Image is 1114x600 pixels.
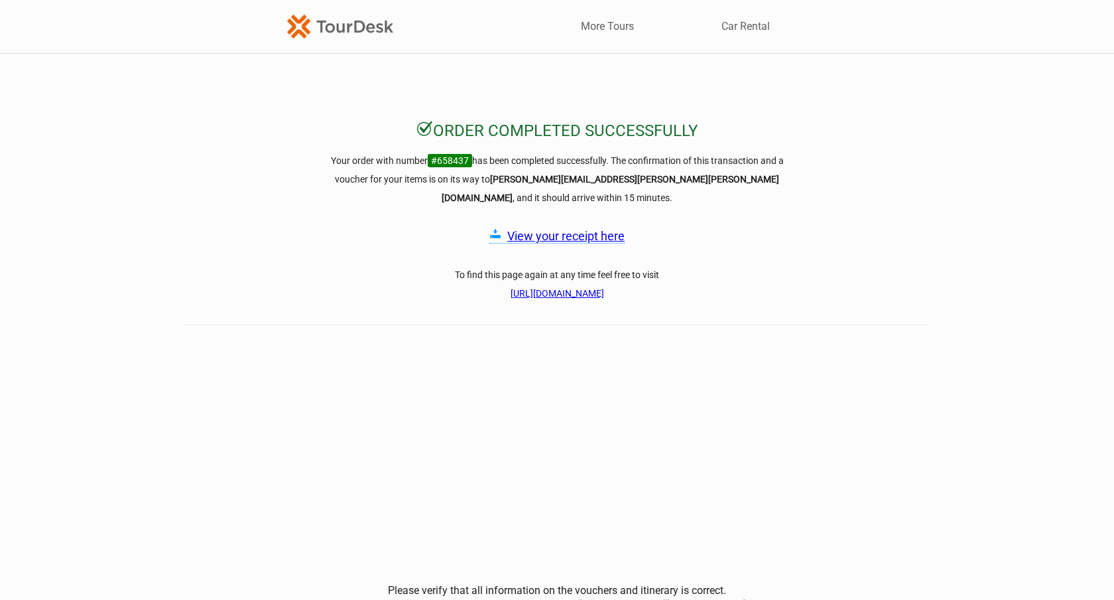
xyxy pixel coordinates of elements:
[186,327,928,559] iframe: How was your booking experience? Give us feedback.
[581,19,634,34] a: More Tours
[318,265,796,303] h3: To find this page again at any time feel free to visit
[318,151,796,207] h3: Your order with number has been completed successfully. The confirmation of this transaction and ...
[428,154,472,167] span: #658437
[511,288,604,299] a: [URL][DOMAIN_NAME]
[287,15,393,38] img: TourDesk-logo-td-orange-v1.png
[721,19,770,34] a: Car Rental
[442,174,779,203] strong: [PERSON_NAME][EMAIL_ADDRESS][PERSON_NAME][PERSON_NAME][DOMAIN_NAME]
[507,229,625,243] a: View your receipt here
